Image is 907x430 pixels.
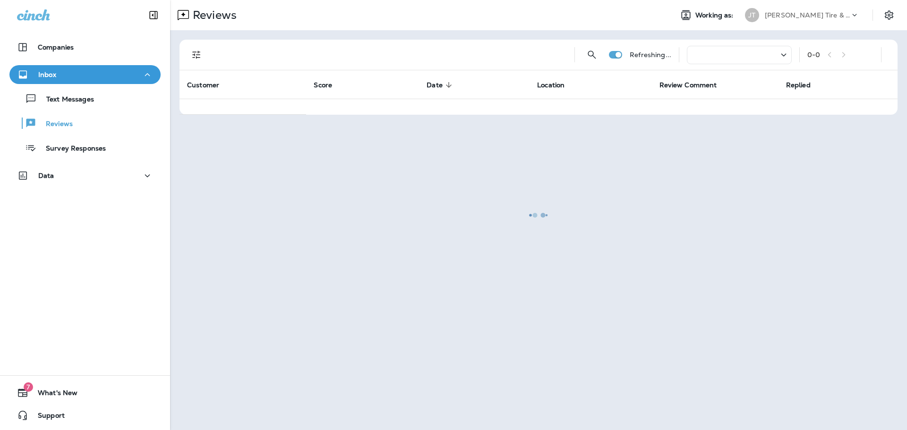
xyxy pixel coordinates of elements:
[9,166,161,185] button: Data
[38,71,56,78] p: Inbox
[36,144,106,153] p: Survey Responses
[36,120,73,129] p: Reviews
[38,172,54,179] p: Data
[9,38,161,57] button: Companies
[140,6,167,25] button: Collapse Sidebar
[28,389,77,400] span: What's New
[9,65,161,84] button: Inbox
[9,138,161,158] button: Survey Responses
[9,113,161,133] button: Reviews
[9,406,161,425] button: Support
[9,383,161,402] button: 7What's New
[38,43,74,51] p: Companies
[28,412,65,423] span: Support
[9,89,161,109] button: Text Messages
[37,95,94,104] p: Text Messages
[24,382,33,392] span: 7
